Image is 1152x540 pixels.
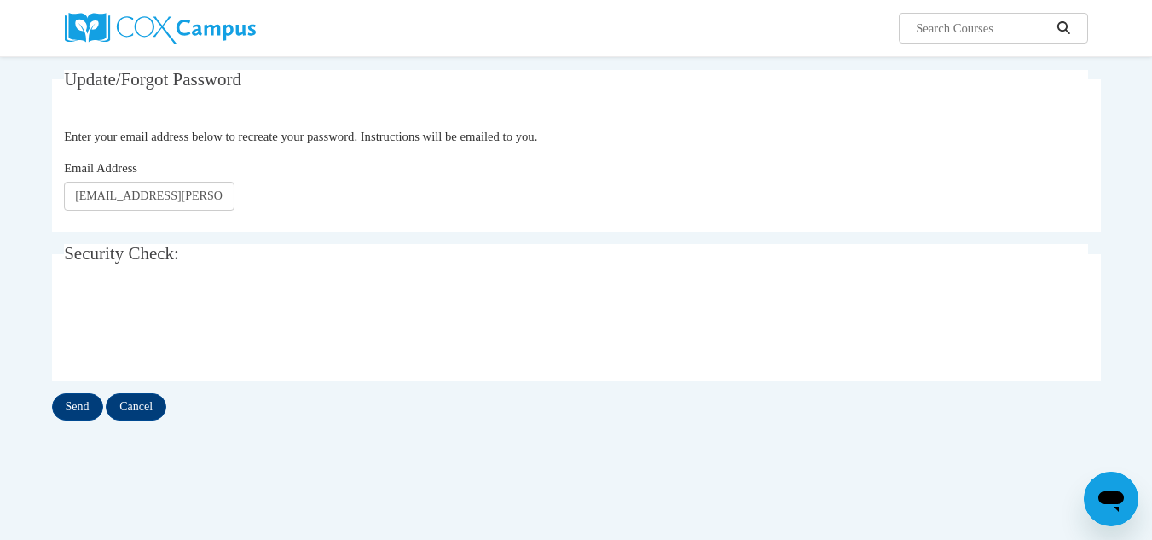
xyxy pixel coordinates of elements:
[64,243,179,264] span: Security Check:
[64,69,241,90] span: Update/Forgot Password
[64,161,137,175] span: Email Address
[64,130,537,143] span: Enter your email address below to recreate your password. Instructions will be emailed to you.
[52,393,103,421] input: Send
[1051,18,1076,38] button: Search
[64,293,323,360] iframe: reCAPTCHA
[64,182,234,211] input: Email
[65,13,389,44] a: Cox Campus
[106,393,166,421] input: Cancel
[65,13,256,44] img: Cox Campus
[914,18,1051,38] input: Search Courses
[1084,472,1138,526] iframe: Button to launch messaging window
